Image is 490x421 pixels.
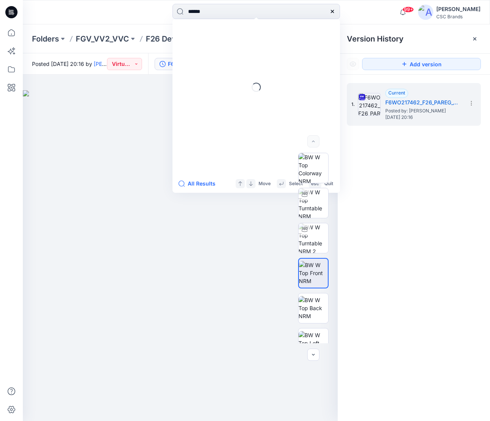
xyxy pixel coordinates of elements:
h5: F6WO217462_F26_PAREG_VP1_A [385,98,461,107]
a: F26 Development [146,34,211,44]
span: 99+ [402,6,414,13]
div: F6WO217462_F26_PAREG_VP1_A [168,60,203,68]
div: CSC Brands [436,14,480,19]
span: Posted [DATE] 20:16 by [32,60,107,68]
img: F6WO217462_F26_PAREG_VP1_A [358,93,381,116]
span: Current [388,90,405,96]
a: [PERSON_NAME] Tu [94,61,145,67]
span: 1. [351,101,355,108]
img: BW W Top Back NRM [298,296,328,320]
img: BW W Top Left NRM [298,331,328,355]
button: Close [472,36,478,42]
button: Show Hidden Versions [347,58,359,70]
img: BW W Top Front NRM [299,261,328,285]
div: [PERSON_NAME] [436,5,480,14]
button: All Results [179,179,220,188]
p: Move [259,180,271,188]
img: BW W Top Turntable NRM 2 [298,223,328,253]
button: F6WO217462_F26_PAREG_VP1_A [155,58,208,70]
img: BW W Top Turntable NRM [298,188,328,218]
img: avatar [418,5,433,20]
a: Folders [32,34,59,44]
img: eyJhbGciOiJIUzI1NiIsImtpZCI6IjAiLCJzbHQiOiJzZXMiLCJ0eXAiOiJKV1QifQ.eyJkYXRhIjp7InR5cGUiOiJzdG9yYW... [23,90,338,421]
span: [DATE] 20:16 [385,115,461,120]
button: Add version [362,58,481,70]
span: Posted by: Hoang Anh Tu [385,107,461,115]
span: Version History [347,34,404,43]
img: BW W Top Colorway NRM [298,153,328,183]
a: FGV_VV2_VVC [76,34,129,44]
